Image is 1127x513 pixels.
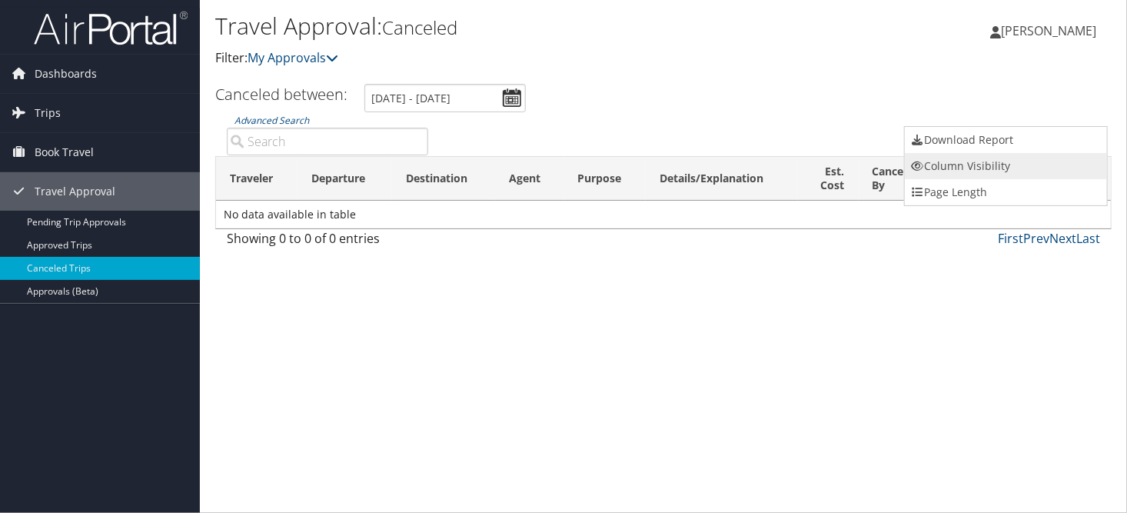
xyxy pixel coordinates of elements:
[35,133,94,172] span: Book Travel
[905,153,1107,179] a: Column Visibility
[35,55,97,93] span: Dashboards
[34,10,188,46] img: airportal-logo.png
[35,172,115,211] span: Travel Approval
[905,127,1107,153] a: Download Report
[905,179,1107,205] a: Page Length
[35,94,61,132] span: Trips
